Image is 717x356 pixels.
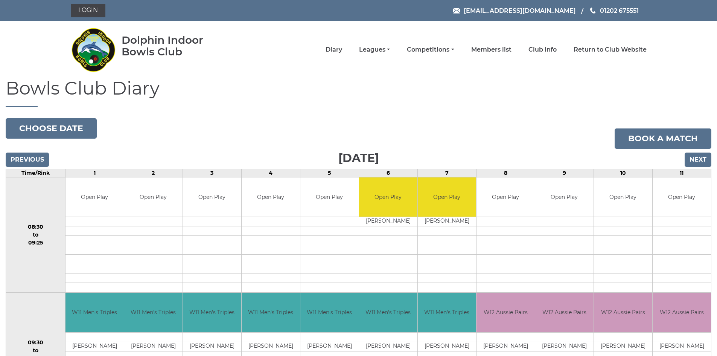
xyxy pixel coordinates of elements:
[359,217,417,226] td: [PERSON_NAME]
[453,6,576,15] a: Email [EMAIL_ADDRESS][DOMAIN_NAME]
[65,293,124,332] td: W11 Men's Triples
[6,78,711,107] h1: Bowls Club Diary
[65,177,124,217] td: Open Play
[71,23,116,76] img: Dolphin Indoor Bowls Club
[418,217,476,226] td: [PERSON_NAME]
[122,34,227,58] div: Dolphin Indoor Bowls Club
[476,177,535,217] td: Open Play
[589,6,639,15] a: Phone us 01202 675551
[535,293,594,332] td: W12 Aussie Pairs
[124,342,183,351] td: [PERSON_NAME]
[476,293,535,332] td: W12 Aussie Pairs
[124,177,183,217] td: Open Play
[183,293,241,332] td: W11 Men's Triples
[476,342,535,351] td: [PERSON_NAME]
[653,177,711,217] td: Open Play
[407,46,454,54] a: Competitions
[6,118,97,139] button: Choose date
[418,293,476,332] td: W11 Men's Triples
[71,4,105,17] a: Login
[528,46,557,54] a: Club Info
[359,177,417,217] td: Open Play
[241,169,300,177] td: 4
[653,293,711,332] td: W12 Aussie Pairs
[464,7,576,14] span: [EMAIL_ADDRESS][DOMAIN_NAME]
[594,177,652,217] td: Open Play
[359,169,417,177] td: 6
[594,293,652,332] td: W12 Aussie Pairs
[535,177,594,217] td: Open Play
[6,177,65,293] td: 08:30 to 09:25
[471,46,511,54] a: Members list
[535,169,594,177] td: 9
[300,169,359,177] td: 5
[300,342,359,351] td: [PERSON_NAME]
[476,169,535,177] td: 8
[359,342,417,351] td: [PERSON_NAME]
[183,169,241,177] td: 3
[124,169,183,177] td: 2
[6,169,65,177] td: Time/Rink
[124,293,183,332] td: W11 Men's Triples
[574,46,647,54] a: Return to Club Website
[65,169,124,177] td: 1
[418,177,476,217] td: Open Play
[359,293,417,332] td: W11 Men's Triples
[615,128,711,149] a: Book a match
[653,342,711,351] td: [PERSON_NAME]
[590,8,595,14] img: Phone us
[652,169,711,177] td: 11
[242,293,300,332] td: W11 Men's Triples
[242,177,300,217] td: Open Play
[594,169,652,177] td: 10
[326,46,342,54] a: Diary
[600,7,639,14] span: 01202 675551
[65,342,124,351] td: [PERSON_NAME]
[418,342,476,351] td: [PERSON_NAME]
[453,8,460,14] img: Email
[6,153,49,167] input: Previous
[359,46,390,54] a: Leagues
[242,342,300,351] td: [PERSON_NAME]
[183,177,241,217] td: Open Play
[300,177,359,217] td: Open Play
[535,342,594,351] td: [PERSON_NAME]
[594,342,652,351] td: [PERSON_NAME]
[300,293,359,332] td: W11 Men's Triples
[183,342,241,351] td: [PERSON_NAME]
[417,169,476,177] td: 7
[685,153,711,167] input: Next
